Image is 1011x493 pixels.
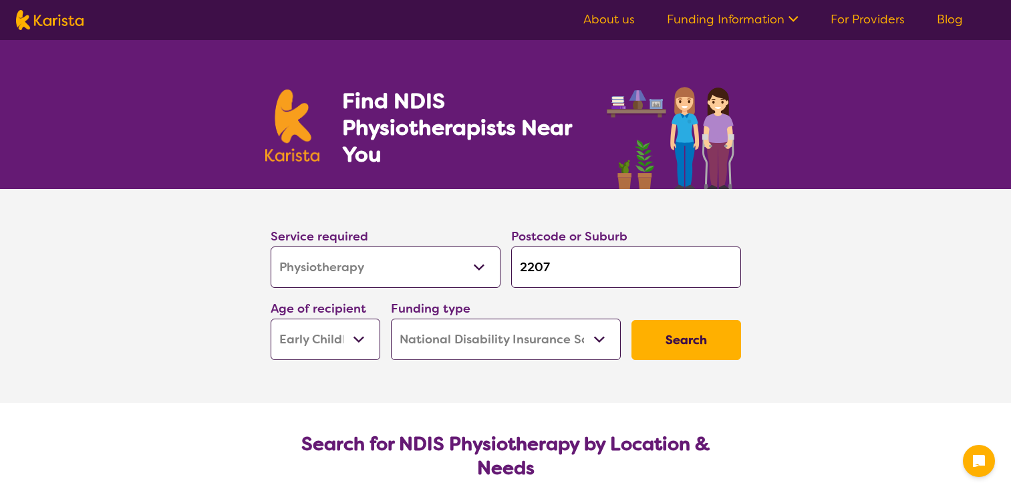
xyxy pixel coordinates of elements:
[583,11,635,27] a: About us
[265,90,320,162] img: Karista logo
[603,72,746,189] img: physiotherapy
[281,432,730,480] h2: Search for NDIS Physiotherapy by Location & Needs
[271,228,368,244] label: Service required
[342,88,589,168] h1: Find NDIS Physiotherapists Near You
[831,11,905,27] a: For Providers
[391,301,470,317] label: Funding type
[271,301,366,317] label: Age of recipient
[511,228,627,244] label: Postcode or Suburb
[16,10,84,30] img: Karista logo
[631,320,741,360] button: Search
[667,11,799,27] a: Funding Information
[511,246,741,288] input: Type
[937,11,963,27] a: Blog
